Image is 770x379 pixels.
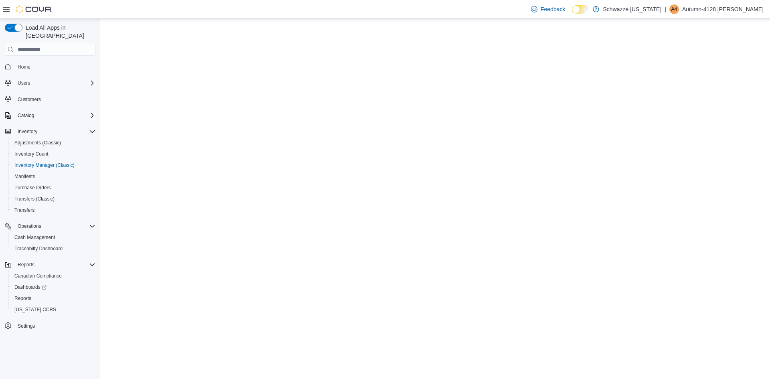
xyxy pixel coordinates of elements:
span: Load All Apps in [GEOGRAPHIC_DATA] [22,24,95,40]
button: Inventory [2,126,99,137]
span: Home [18,64,30,70]
button: Transfers [8,205,99,216]
a: Canadian Compliance [11,271,65,281]
button: Reports [8,293,99,304]
a: Feedback [528,1,568,17]
span: Reports [11,294,95,303]
nav: Complex example [5,57,95,353]
span: Washington CCRS [11,305,95,314]
span: Reports [14,260,95,270]
div: Autumn-4128 Mares [669,4,679,14]
a: Manifests [11,172,38,181]
span: Users [18,80,30,86]
a: Reports [11,294,34,303]
a: Customers [14,95,44,104]
p: | [665,4,666,14]
button: Users [2,77,99,89]
button: Catalog [2,110,99,121]
button: Inventory [14,127,41,136]
span: Transfers [11,205,95,215]
button: Transfers (Classic) [8,193,99,205]
span: Purchase Orders [11,183,95,193]
span: Transfers (Classic) [11,194,95,204]
button: Inventory Count [8,148,99,160]
button: Operations [2,221,99,232]
span: Customers [14,94,95,104]
a: [US_STATE] CCRS [11,305,59,314]
button: Users [14,78,33,88]
span: Purchase Orders [14,184,51,191]
button: Home [2,61,99,72]
a: Settings [14,321,38,331]
span: Cash Management [11,233,95,242]
span: Inventory [14,127,95,136]
a: Cash Management [11,233,58,242]
span: Adjustments (Classic) [11,138,95,148]
span: Traceabilty Dashboard [11,244,95,253]
button: [US_STATE] CCRS [8,304,99,315]
button: Canadian Compliance [8,270,99,282]
span: Reports [18,261,34,268]
span: Dashboards [11,282,95,292]
span: Customers [18,96,41,103]
span: Inventory Manager (Classic) [14,162,75,168]
a: Inventory Manager (Classic) [11,160,78,170]
button: Settings [2,320,99,332]
span: Manifests [14,173,35,180]
span: Catalog [14,111,95,120]
img: Cova [16,5,52,13]
span: Operations [18,223,41,229]
span: Adjustments (Classic) [14,140,61,146]
a: Purchase Orders [11,183,54,193]
span: Home [14,61,95,71]
span: Settings [18,323,35,329]
a: Home [14,62,34,72]
button: Reports [2,259,99,270]
span: Inventory Count [11,149,95,159]
span: Canadian Compliance [11,271,95,281]
span: Inventory Count [14,151,49,157]
button: Traceabilty Dashboard [8,243,99,254]
span: Dashboards [14,284,47,290]
span: Operations [14,221,95,231]
span: Traceabilty Dashboard [14,245,63,252]
button: Adjustments (Classic) [8,137,99,148]
input: Dark Mode [572,5,589,14]
span: [US_STATE] CCRS [14,306,56,313]
span: Reports [14,295,31,302]
button: Reports [14,260,38,270]
button: Purchase Orders [8,182,99,193]
a: Inventory Count [11,149,52,159]
span: Canadian Compliance [14,273,62,279]
a: Adjustments (Classic) [11,138,64,148]
a: Traceabilty Dashboard [11,244,66,253]
span: Users [14,78,95,88]
a: Dashboards [11,282,50,292]
button: Manifests [8,171,99,182]
span: Transfers [14,207,34,213]
button: Operations [14,221,45,231]
a: Dashboards [8,282,99,293]
span: Inventory [18,128,37,135]
span: Settings [14,321,95,331]
button: Cash Management [8,232,99,243]
button: Inventory Manager (Classic) [8,160,99,171]
span: Feedback [541,5,565,13]
span: Cash Management [14,234,55,241]
span: Manifests [11,172,95,181]
span: Transfers (Classic) [14,196,55,202]
a: Transfers [11,205,38,215]
a: Transfers (Classic) [11,194,58,204]
button: Customers [2,93,99,105]
button: Catalog [14,111,37,120]
span: A4 [671,4,677,14]
span: Inventory Manager (Classic) [11,160,95,170]
p: Autumn-4128 [PERSON_NAME] [682,4,764,14]
p: Schwazze [US_STATE] [603,4,662,14]
span: Catalog [18,112,34,119]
